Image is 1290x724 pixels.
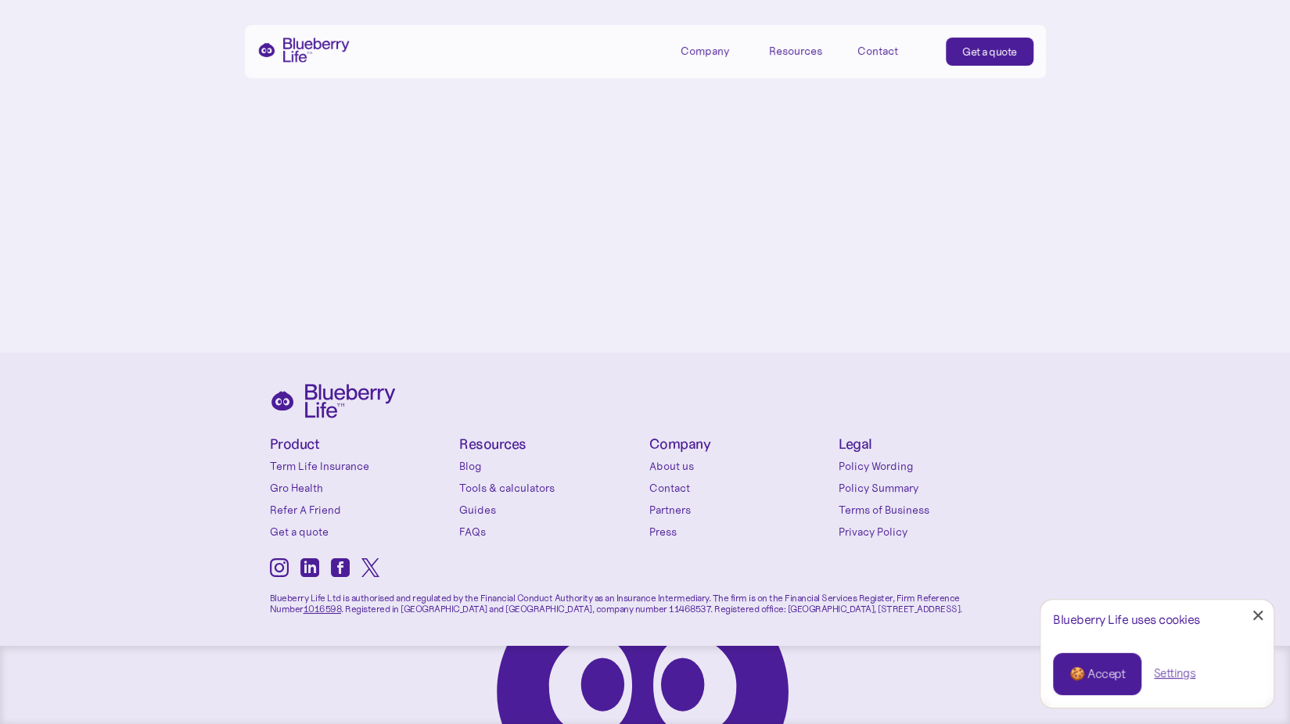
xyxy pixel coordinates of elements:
[1053,612,1261,627] div: Blueberry Life uses cookies
[270,502,452,518] a: Refer A Friend
[459,458,641,474] a: Blog
[270,458,452,474] a: Term Life Insurance
[270,524,452,539] a: Get a quote
[839,437,1021,452] h4: Legal
[1053,653,1141,695] a: 🍪 Accept
[304,603,342,615] a: 1016598
[459,437,641,452] h4: Resources
[839,502,1021,518] a: Terms of Business
[681,38,751,63] div: Company
[270,480,452,496] a: Gro Health
[839,480,1021,496] a: Policy Summary
[459,524,641,539] a: FAQs
[1242,600,1274,631] a: Close Cookie Popup
[649,524,832,539] a: Press
[769,45,822,58] div: Resources
[649,502,832,518] a: Partners
[769,38,839,63] div: Resources
[1069,665,1125,683] div: 🍪 Accept
[257,38,350,63] a: home
[649,458,832,474] a: About us
[1154,665,1195,682] a: Settings
[839,458,1021,474] a: Policy Wording
[681,45,729,58] div: Company
[270,581,1021,615] p: Blueberry Life Ltd is authorised and regulated by the Financial Conduct Authority as an Insurance...
[1258,615,1259,616] div: Close Cookie Popup
[459,502,641,518] a: Guides
[649,480,832,496] a: Contact
[857,45,898,58] div: Contact
[962,44,1017,59] div: Get a quote
[946,38,1033,66] a: Get a quote
[270,437,452,452] h4: Product
[649,437,832,452] h4: Company
[839,524,1021,539] a: Privacy Policy
[857,38,928,63] a: Contact
[459,480,641,496] a: Tools & calculators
